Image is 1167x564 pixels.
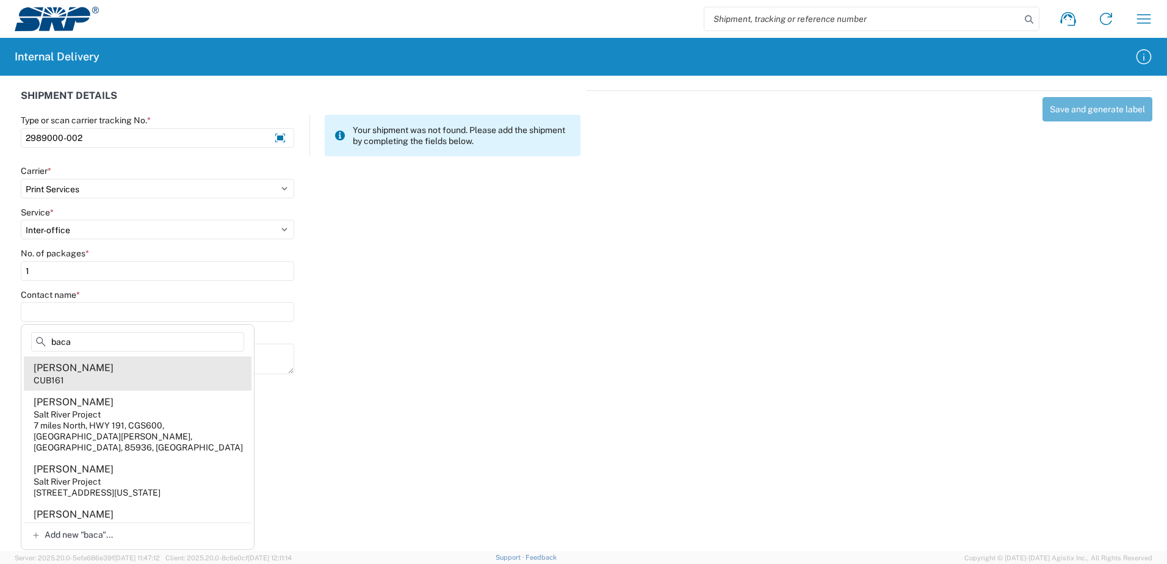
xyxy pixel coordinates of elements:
[114,554,160,562] span: [DATE] 11:47:12
[21,115,151,126] label: Type or scan carrier tracking No.
[34,375,64,386] div: CUB161
[165,554,292,562] span: Client: 2025.20.0-8c6e0cf
[248,554,292,562] span: [DATE] 12:11:14
[34,396,114,409] div: [PERSON_NAME]
[704,7,1021,31] input: Shipment, tracking or reference number
[21,165,51,176] label: Carrier
[21,90,580,115] div: SHIPMENT DETAILS
[526,554,557,561] a: Feedback
[964,552,1152,563] span: Copyright © [DATE]-[DATE] Agistix Inc., All Rights Reserved
[15,7,99,31] img: srp
[21,248,89,259] label: No. of packages
[34,476,101,487] div: Salt River Project
[496,554,526,561] a: Support
[34,487,161,498] div: [STREET_ADDRESS][US_STATE]
[15,49,99,64] h2: Internal Delivery
[15,554,160,562] span: Server: 2025.20.0-5efa686e39f
[34,420,247,453] div: 7 miles North, HWY 191, CGS600, [GEOGRAPHIC_DATA][PERSON_NAME], [GEOGRAPHIC_DATA], 85936, [GEOGRA...
[34,361,114,375] div: [PERSON_NAME]
[34,463,114,476] div: [PERSON_NAME]
[353,125,571,146] span: Your shipment was not found. Please add the shipment by completing the fields below.
[34,409,101,420] div: Salt River Project
[21,289,80,300] label: Contact name
[34,521,101,532] div: Salt River Project
[21,207,54,218] label: Service
[45,529,113,540] span: Add new "baca"...
[34,508,114,521] div: [PERSON_NAME]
